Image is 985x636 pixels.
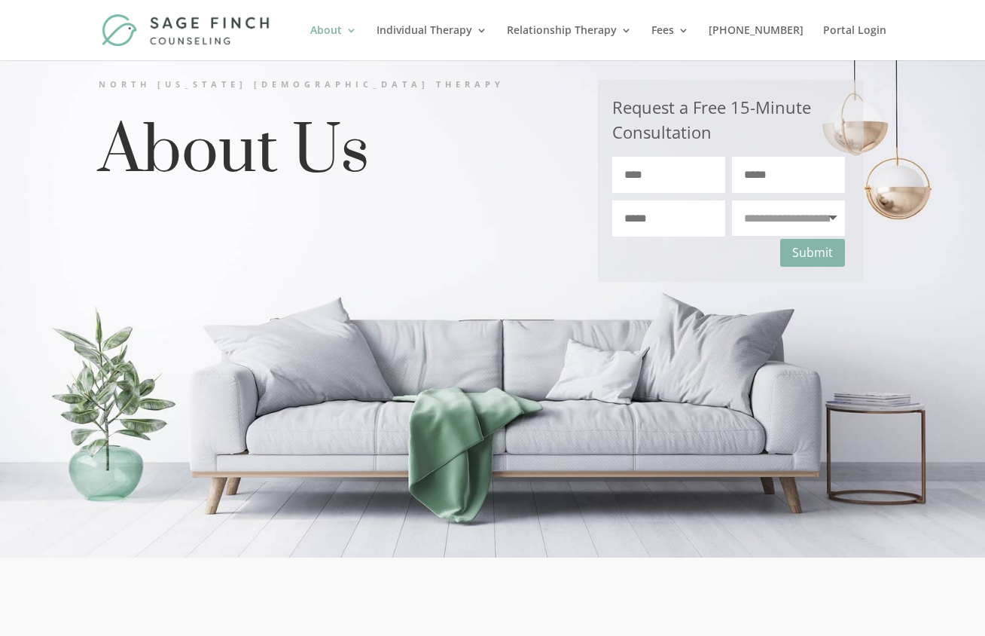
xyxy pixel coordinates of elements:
a: [PHONE_NUMBER] [709,25,804,60]
h3: Request a Free 15-Minute Consultation [612,95,845,157]
a: About [310,25,357,60]
a: Portal Login [823,25,886,60]
h2: North [US_STATE] [DEMOGRAPHIC_DATA] Therapy [99,79,554,96]
h1: About Us [99,118,554,193]
a: Fees [651,25,689,60]
a: Relationship Therapy [507,25,632,60]
img: Sage Finch Counseling | LGBTQ+ Therapy in Plano [102,14,273,46]
a: Individual Therapy [377,25,487,60]
button: Submit [780,239,845,267]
